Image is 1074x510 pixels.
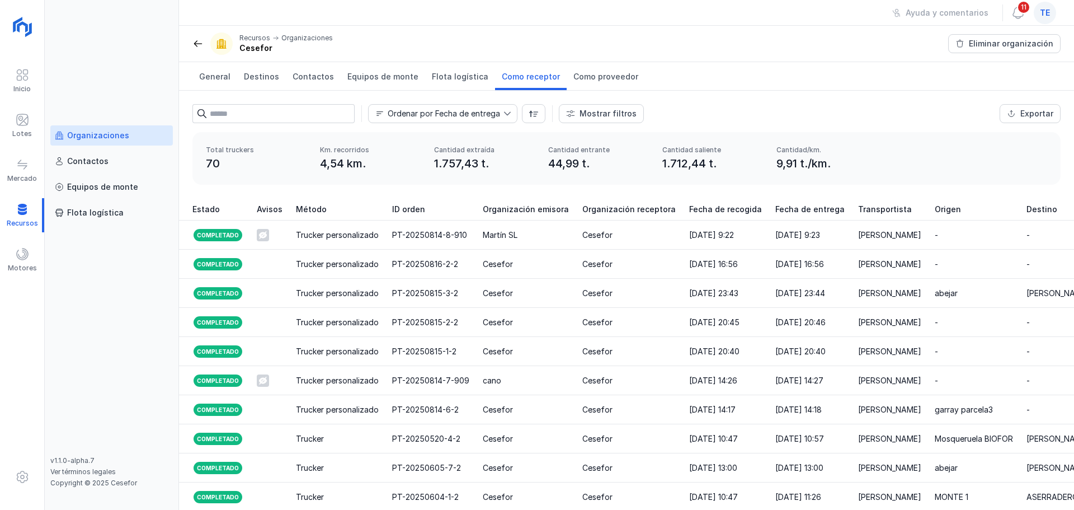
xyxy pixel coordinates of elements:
div: Completado [192,315,243,330]
div: 9,91 t./km. [776,156,877,171]
a: Ver términos legales [50,467,116,476]
div: [DATE] 20:45 [689,317,739,328]
div: [DATE] 20:46 [775,317,826,328]
div: Cantidad saliente [662,146,763,155]
div: Cesefor [239,43,333,54]
div: [DATE] 13:00 [775,462,823,474]
span: Contactos [293,71,334,82]
span: Como receptor [502,71,560,82]
a: Flota logística [50,203,173,223]
div: Km. recorridos [320,146,421,155]
div: [DATE] 9:23 [775,230,820,241]
div: Eliminar organización [969,38,1053,49]
div: Mercado [7,174,37,183]
div: - [1026,346,1030,357]
div: Motores [8,264,37,273]
div: 4,54 km. [320,156,421,171]
div: [DATE] 20:40 [775,346,826,357]
div: MONTE 1 [935,492,968,503]
div: Ayuda y comentarios [906,7,988,18]
div: [DATE] 23:44 [775,288,825,299]
div: - [935,230,938,241]
div: Cesefor [483,317,513,328]
div: - [935,259,938,270]
div: garray parcela3 [935,404,993,415]
div: Cesefor [483,462,513,474]
a: General [192,62,237,90]
button: Eliminar organización [948,34,1061,53]
div: [DATE] 10:57 [775,433,824,445]
img: logoRight.svg [8,13,36,41]
div: Cesefor [582,433,613,445]
div: [PERSON_NAME] [858,375,921,386]
span: Avisos [257,204,282,215]
div: Trucker personalizado [296,288,379,299]
span: Como proveedor [573,71,638,82]
div: - [1026,230,1030,241]
div: cano [483,375,501,386]
div: - [1026,259,1030,270]
div: Completado [192,286,243,301]
span: Equipos de monte [347,71,418,82]
div: - [1026,317,1030,328]
div: Cesefor [582,462,613,474]
button: Ayuda y comentarios [885,3,996,22]
span: Organización receptora [582,204,676,215]
div: [PERSON_NAME] [858,230,921,241]
div: Trucker [296,433,324,445]
div: PT-20250815-1-2 [392,346,456,357]
div: - [935,317,938,328]
div: [DATE] 10:47 [689,433,738,445]
div: Trucker [296,492,324,503]
div: Cesefor [483,288,513,299]
div: Martín SL [483,230,517,241]
div: [DATE] 16:56 [689,259,738,270]
div: - [935,375,938,386]
div: [DATE] 14:26 [689,375,737,386]
div: Contactos [67,156,109,167]
span: te [1040,7,1050,18]
div: Ordenar por Fecha de entrega [388,110,500,118]
div: abejar [935,288,958,299]
div: [DATE] 10:47 [689,492,738,503]
div: Completado [192,490,243,504]
div: Cesefor [483,346,513,357]
div: [DATE] 23:43 [689,288,738,299]
div: Mosqueruela BIOFOR [935,433,1013,445]
div: PT-20250815-2-2 [392,317,458,328]
div: Trucker personalizado [296,230,379,241]
div: Trucker personalizado [296,317,379,328]
div: Cesefor [582,375,613,386]
a: Como receptor [495,62,567,90]
div: Completado [192,461,243,475]
div: PT-20250814-6-2 [392,404,459,415]
div: [PERSON_NAME] [858,462,921,474]
div: Trucker personalizado [296,259,379,270]
div: - [1026,404,1030,415]
div: PT-20250814-8-910 [392,230,467,241]
div: Cantidad entrante [548,146,649,155]
div: Cesefor [483,259,513,270]
div: [DATE] 13:00 [689,462,737,474]
div: Completado [192,403,243,417]
div: 1.712,44 t. [662,156,763,171]
button: Exportar [1000,104,1061,123]
div: Trucker personalizado [296,375,379,386]
span: Flota logística [432,71,488,82]
div: Lotes [12,129,32,138]
span: Origen [935,204,961,215]
span: ID orden [392,204,425,215]
div: Cesefor [582,259,613,270]
div: Cesefor [582,288,613,299]
span: Fecha de entrega [369,105,503,123]
div: Completado [192,344,243,359]
div: Completado [192,257,243,272]
div: - [935,346,938,357]
div: PT-20250605-7-2 [392,462,461,474]
div: [PERSON_NAME] [858,317,921,328]
div: Cesefor [582,404,613,415]
div: [PERSON_NAME] [858,404,921,415]
div: [PERSON_NAME] [858,492,921,503]
div: Equipos de monte [67,181,138,193]
div: Cesefor [483,433,513,445]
